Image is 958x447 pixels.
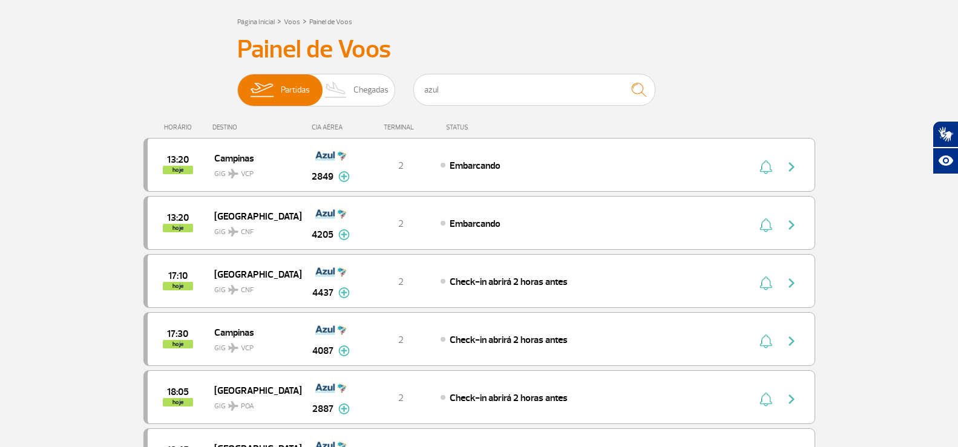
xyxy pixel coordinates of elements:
[784,392,799,406] img: seta-direita-painel-voo.svg
[450,334,568,346] span: Check-in abrirá 2 horas antes
[237,18,275,27] a: Página Inicial
[212,123,301,131] div: DESTINO
[312,169,333,184] span: 2849
[241,343,254,354] span: VCP
[398,392,404,404] span: 2
[760,276,772,290] img: sino-painel-voo.svg
[214,162,292,180] span: GIG
[163,398,193,406] span: hoje
[398,160,404,172] span: 2
[398,276,404,288] span: 2
[214,220,292,238] span: GIG
[163,224,193,232] span: hoje
[228,343,238,353] img: destiny_airplane.svg
[163,340,193,348] span: hoje
[312,285,333,300] span: 4437
[241,169,254,180] span: VCP
[760,392,772,406] img: sino-painel-voo.svg
[760,218,772,232] img: sino-painel-voo.svg
[228,169,238,178] img: destiny_airplane.svg
[413,74,655,106] input: Voo, cidade ou cia aérea
[214,394,292,412] span: GIG
[241,401,254,412] span: POA
[214,278,292,296] span: GIG
[338,287,350,298] img: mais-info-painel-voo.svg
[933,121,958,148] button: Abrir tradutor de língua de sinais.
[214,208,292,224] span: [GEOGRAPHIC_DATA]
[214,336,292,354] span: GIG
[214,324,292,340] span: Campinas
[284,18,300,27] a: Voos
[312,402,333,416] span: 2887
[163,166,193,174] span: hoje
[243,74,281,106] img: slider-embarque
[398,334,404,346] span: 2
[163,282,193,290] span: hoje
[309,18,352,27] a: Painel de Voos
[933,121,958,174] div: Plugin de acessibilidade da Hand Talk.
[933,148,958,174] button: Abrir recursos assistivos.
[167,214,189,222] span: 2025-10-01 13:20:00
[450,276,568,288] span: Check-in abrirá 2 horas antes
[277,14,281,28] a: >
[168,272,188,280] span: 2025-10-01 17:10:00
[784,218,799,232] img: seta-direita-painel-voo.svg
[338,229,350,240] img: mais-info-painel-voo.svg
[760,334,772,348] img: sino-painel-voo.svg
[338,345,350,356] img: mais-info-painel-voo.svg
[214,150,292,166] span: Campinas
[228,285,238,295] img: destiny_airplane.svg
[450,160,500,172] span: Embarcando
[450,218,500,230] span: Embarcando
[353,74,389,106] span: Chegadas
[338,403,350,414] img: mais-info-painel-voo.svg
[338,171,350,182] img: mais-info-painel-voo.svg
[398,218,404,230] span: 2
[318,74,354,106] img: slider-desembarque
[312,344,333,358] span: 4087
[784,334,799,348] img: seta-direita-painel-voo.svg
[147,123,213,131] div: HORÁRIO
[167,155,189,164] span: 2025-10-01 13:20:00
[241,285,254,296] span: CNF
[228,401,238,411] img: destiny_airplane.svg
[281,74,310,106] span: Partidas
[784,276,799,290] img: seta-direita-painel-voo.svg
[237,34,721,65] h3: Painel de Voos
[167,388,189,396] span: 2025-10-01 18:05:00
[312,227,333,242] span: 4205
[760,160,772,174] img: sino-painel-voo.svg
[241,227,254,238] span: CNF
[214,382,292,398] span: [GEOGRAPHIC_DATA]
[361,123,440,131] div: TERMINAL
[784,160,799,174] img: seta-direita-painel-voo.svg
[440,123,539,131] div: STATUS
[301,123,361,131] div: CIA AÉREA
[450,392,568,404] span: Check-in abrirá 2 horas antes
[167,330,188,338] span: 2025-10-01 17:30:00
[228,227,238,237] img: destiny_airplane.svg
[214,266,292,282] span: [GEOGRAPHIC_DATA]
[303,14,307,28] a: >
